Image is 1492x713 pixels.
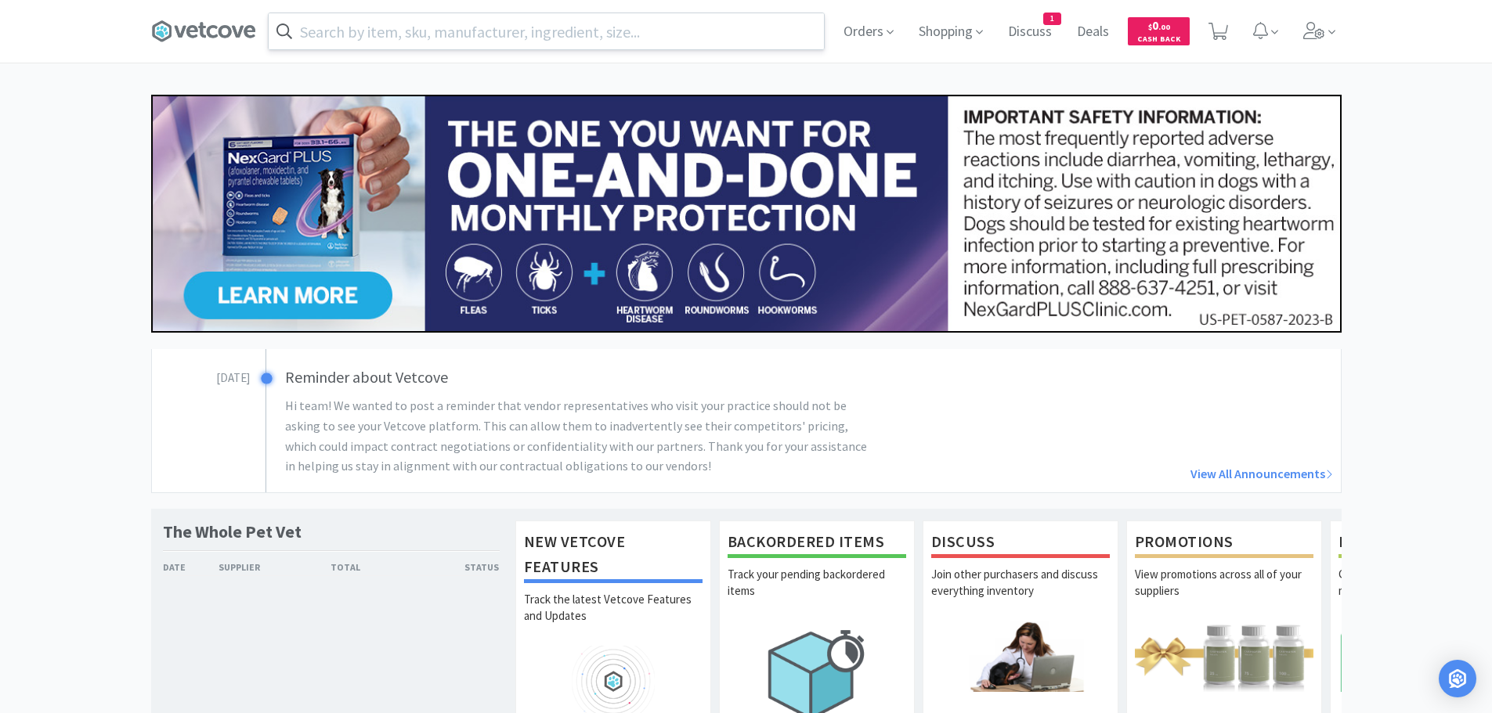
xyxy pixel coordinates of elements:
p: Track your pending backordered items [728,566,906,621]
img: hero_promotions.png [1135,621,1313,692]
p: Track the latest Vetcove Features and Updates [524,591,703,646]
h1: Promotions [1135,529,1313,558]
p: View promotions across all of your suppliers [1135,566,1313,621]
input: Search by item, sku, manufacturer, ingredient, size... [269,13,824,49]
div: Open Intercom Messenger [1439,660,1476,697]
span: . 00 [1158,22,1170,32]
div: Supplier [219,560,331,574]
img: 24562ba5414042f391a945fa418716b7_350.jpg [151,95,1342,333]
a: Deals [1071,25,1115,39]
h3: [DATE] [152,365,250,387]
span: 0 [1148,18,1170,33]
h1: Discuss [931,529,1110,558]
span: Cash Back [1137,35,1180,45]
span: $ [1148,22,1152,32]
h1: Backordered Items [728,529,906,558]
span: 1 [1044,13,1060,24]
div: Status [415,560,500,574]
div: Date [163,560,219,574]
p: Join other purchasers and discuss everything inventory [931,566,1110,621]
h3: Reminder about Vetcove [285,365,945,390]
div: Total [331,560,415,574]
p: Hi team! We wanted to post a reminder that vendor representatives who visit your practice should ... [285,396,879,476]
img: hero_discuss.png [931,621,1110,692]
a: $0.00Cash Back [1128,10,1190,52]
h1: The Whole Pet Vet [163,520,302,543]
a: View All Announcements [952,464,1333,484]
a: Discuss1 [1002,25,1058,39]
h1: New Vetcove Features [524,529,703,583]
